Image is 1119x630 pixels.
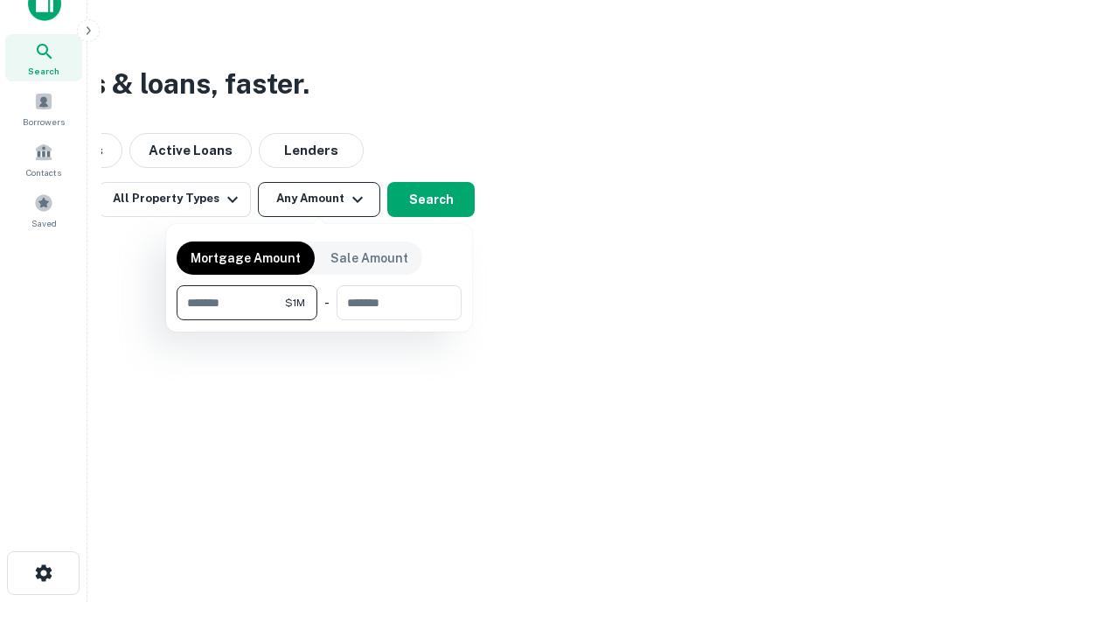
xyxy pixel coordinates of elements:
[330,248,408,268] p: Sale Amount
[285,295,305,311] span: $1M
[191,248,301,268] p: Mortgage Amount
[324,285,330,320] div: -
[1032,490,1119,574] iframe: Chat Widget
